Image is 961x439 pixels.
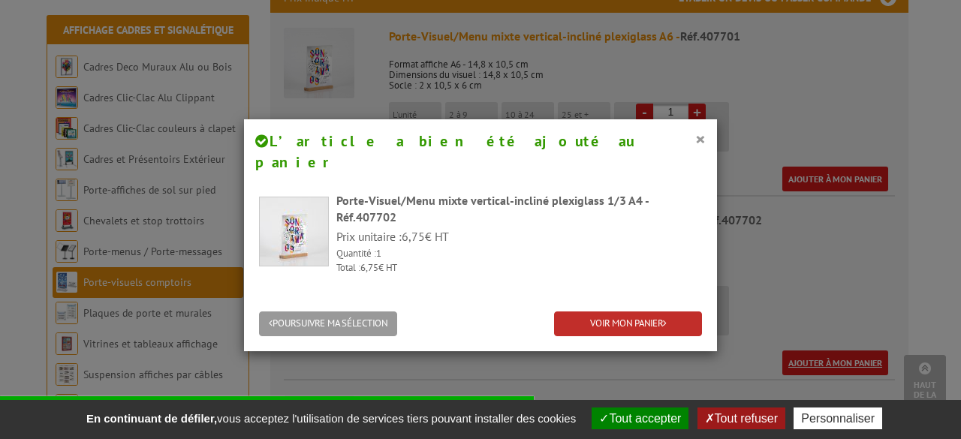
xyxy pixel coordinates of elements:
[259,311,397,336] button: POURSUIVRE MA SÉLECTION
[402,229,425,244] span: 6,75
[695,129,706,149] button: ×
[86,412,217,425] strong: En continuant de défiler,
[79,412,583,425] span: vous acceptez l'utilisation de services tiers pouvant installer des cookies
[336,247,702,261] p: Quantité :
[697,407,785,429] button: Tout refuser
[554,311,702,336] a: VOIR MON PANIER
[592,407,688,429] button: Tout accepter
[336,261,702,275] p: Total : € HT
[336,192,702,227] div: Porte-Visuel/Menu mixte vertical-incliné plexiglass 1/3 A4 -
[255,131,706,173] h4: L’article a bien été ajouté au panier
[336,228,702,245] p: Prix unitaire : € HT
[360,261,378,274] span: 6,75
[794,407,882,429] button: Personnaliser (fenêtre modale)
[336,209,396,224] span: Réf.407702
[376,247,381,260] span: 1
